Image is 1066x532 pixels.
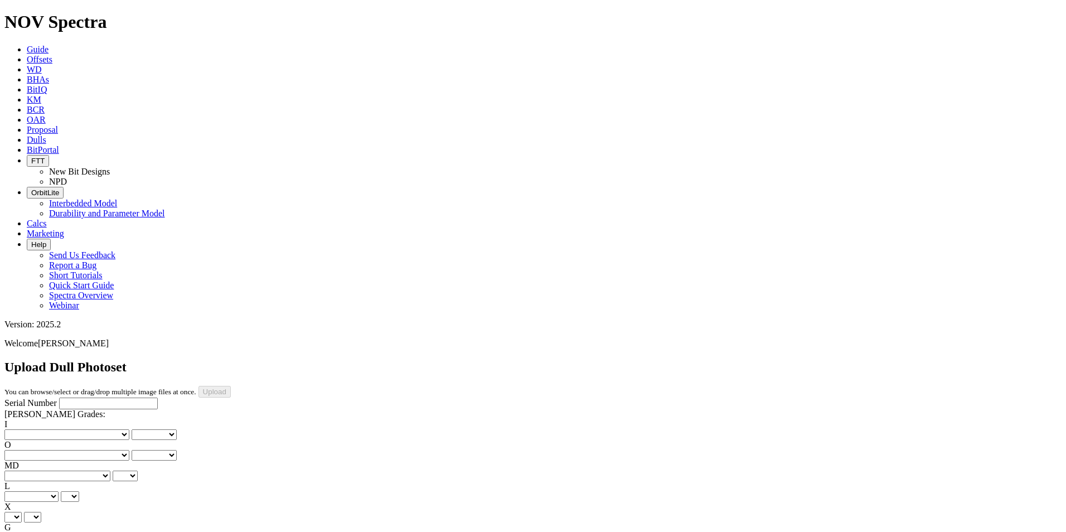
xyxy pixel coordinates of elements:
span: FTT [31,157,45,165]
span: [PERSON_NAME] [38,338,109,348]
label: G [4,523,11,532]
div: [PERSON_NAME] Grades: [4,409,1062,419]
span: OrbitLite [31,188,59,197]
a: Calcs [27,219,47,228]
a: KM [27,95,41,104]
a: Dulls [27,135,46,144]
a: BitPortal [27,145,59,154]
a: Proposal [27,125,58,134]
h2: Upload Dull Photoset [4,360,1062,375]
p: Welcome [4,338,1062,349]
a: Guide [27,45,49,54]
button: Help [27,239,51,250]
a: Report a Bug [49,260,96,270]
label: Serial Number [4,398,57,408]
a: Durability and Parameter Model [49,209,165,218]
label: MD [4,461,19,470]
a: Spectra Overview [49,291,113,300]
button: OrbitLite [27,187,64,199]
a: Webinar [49,301,79,310]
label: L [4,481,10,491]
div: Version: 2025.2 [4,320,1062,330]
a: New Bit Designs [49,167,110,176]
small: You can browse/select or drag/drop multiple image files at once. [4,388,196,396]
a: Offsets [27,55,52,64]
a: Quick Start Guide [49,280,114,290]
a: OAR [27,115,46,124]
a: Send Us Feedback [49,250,115,260]
label: I [4,419,7,429]
a: NPD [49,177,67,186]
a: Short Tutorials [49,270,103,280]
button: FTT [27,155,49,167]
a: BHAs [27,75,49,84]
a: BCR [27,105,45,114]
a: Interbedded Model [49,199,117,208]
label: O [4,440,11,449]
a: Marketing [27,229,64,238]
h1: NOV Spectra [4,12,1062,32]
label: X [4,502,11,511]
a: WD [27,65,42,74]
input: Upload [198,386,231,398]
a: BitIQ [27,85,47,94]
span: Help [31,240,46,249]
